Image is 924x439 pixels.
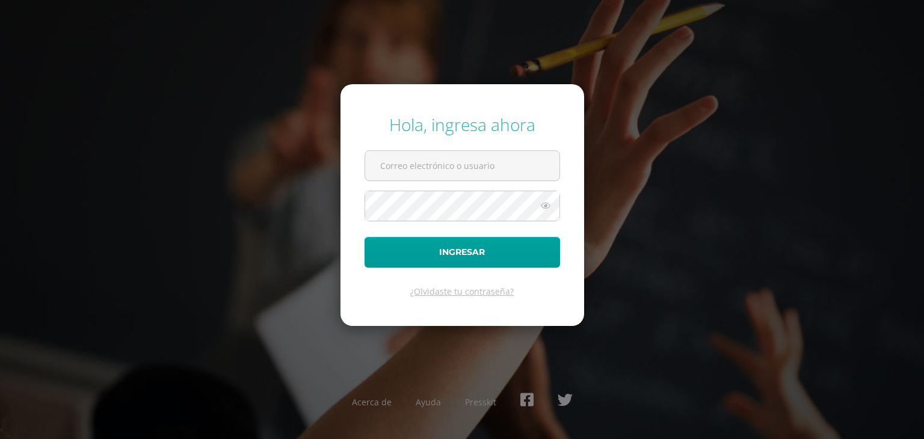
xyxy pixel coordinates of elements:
a: Presskit [465,396,496,408]
input: Correo electrónico o usuario [365,151,559,180]
a: Acerca de [352,396,392,408]
button: Ingresar [365,237,560,268]
a: ¿Olvidaste tu contraseña? [410,286,514,297]
div: Hola, ingresa ahora [365,113,560,136]
a: Ayuda [416,396,441,408]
